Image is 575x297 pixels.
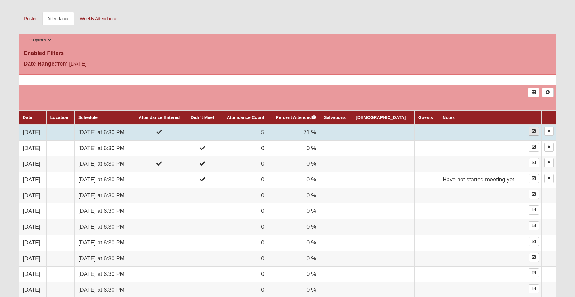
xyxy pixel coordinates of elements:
[24,60,56,68] label: Date Range:
[74,203,133,219] td: [DATE] at 6:30 PM
[19,188,46,203] td: [DATE]
[74,125,133,140] td: [DATE] at 6:30 PM
[74,156,133,172] td: [DATE] at 6:30 PM
[78,115,98,120] a: Schedule
[19,60,198,70] div: from [DATE]
[529,237,539,246] a: Enter Attendance
[529,253,539,262] a: Enter Attendance
[219,267,268,282] td: 0
[544,127,554,136] a: Delete
[276,115,316,120] a: Percent Attended
[529,127,539,136] a: Enter Attendance
[19,12,42,25] a: Roster
[219,156,268,172] td: 0
[24,50,551,57] h4: Enabled Filters
[268,203,320,219] td: 0 %
[268,235,320,251] td: 0 %
[227,115,264,120] a: Attendance Count
[191,115,214,120] a: Didn't Meet
[74,140,133,156] td: [DATE] at 6:30 PM
[219,125,268,140] td: 5
[219,172,268,188] td: 0
[74,251,133,267] td: [DATE] at 6:30 PM
[74,267,133,282] td: [DATE] at 6:30 PM
[19,156,46,172] td: [DATE]
[414,110,439,125] th: Guests
[74,219,133,235] td: [DATE] at 6:30 PM
[74,235,133,251] td: [DATE] at 6:30 PM
[529,158,539,167] a: Enter Attendance
[19,172,46,188] td: [DATE]
[268,188,320,203] td: 0 %
[268,219,320,235] td: 0 %
[529,268,539,277] a: Enter Attendance
[19,140,46,156] td: [DATE]
[268,267,320,282] td: 0 %
[74,172,133,188] td: [DATE] at 6:30 PM
[42,12,74,25] a: Attendance
[528,88,539,97] a: Export to Excel
[268,140,320,156] td: 0 %
[219,140,268,156] td: 0
[268,251,320,267] td: 0 %
[219,251,268,267] td: 0
[268,172,320,188] td: 0 %
[544,143,554,152] a: Delete
[75,12,122,25] a: Weekly Attendance
[542,88,553,97] a: Alt+N
[19,203,46,219] td: [DATE]
[529,205,539,214] a: Enter Attendance
[439,172,526,188] td: Have not started meeting yet.
[268,156,320,172] td: 0 %
[139,115,180,120] a: Attendance Entered
[529,174,539,183] a: Enter Attendance
[19,267,46,282] td: [DATE]
[21,37,53,43] button: Filter Options
[529,221,539,230] a: Enter Attendance
[19,251,46,267] td: [DATE]
[74,188,133,203] td: [DATE] at 6:30 PM
[268,125,320,140] td: 71 %
[19,125,46,140] td: [DATE]
[352,110,415,125] th: [DEMOGRAPHIC_DATA]
[219,219,268,235] td: 0
[443,115,455,120] a: Notes
[23,115,32,120] a: Date
[529,143,539,152] a: Enter Attendance
[544,158,554,167] a: Delete
[219,203,268,219] td: 0
[50,115,68,120] a: Location
[529,190,539,199] a: Enter Attendance
[219,235,268,251] td: 0
[19,219,46,235] td: [DATE]
[320,110,352,125] th: Salvations
[19,235,46,251] td: [DATE]
[219,188,268,203] td: 0
[544,174,554,183] a: Delete
[529,284,539,293] a: Enter Attendance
